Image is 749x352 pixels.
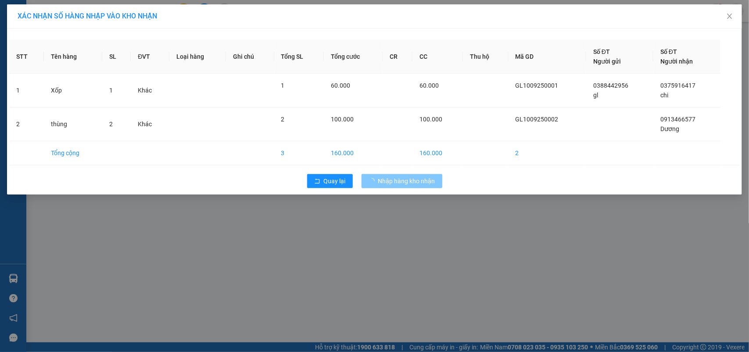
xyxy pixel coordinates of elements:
span: loading [369,178,378,184]
th: CC [412,40,463,74]
span: Người nhận [660,58,693,65]
span: GL1009250001 [516,82,559,89]
span: 2 [109,121,113,128]
td: 160.000 [412,141,463,165]
th: ĐVT [131,40,169,74]
button: Nhập hàng kho nhận [362,174,442,188]
span: rollback [314,178,320,185]
th: Tên hàng [44,40,102,74]
span: gl [593,92,598,99]
button: rollbackQuay lại [307,174,353,188]
th: Thu hộ [463,40,509,74]
td: 1 [9,74,44,107]
span: 2 [281,116,285,123]
td: 2 [509,141,587,165]
td: thùng [44,107,102,141]
span: 1 [281,82,285,89]
span: GL1009250002 [516,116,559,123]
span: Số ĐT [593,48,610,55]
span: close [726,13,733,20]
span: 0388442956 [593,82,628,89]
th: Tổng cước [324,40,383,74]
th: Mã GD [509,40,587,74]
span: 100.000 [331,116,354,123]
th: Tổng SL [274,40,324,74]
span: 0375916417 [660,82,695,89]
th: SL [102,40,131,74]
td: 2 [9,107,44,141]
th: Loại hàng [169,40,226,74]
td: Xốp [44,74,102,107]
span: Quay lại [324,176,346,186]
span: Nhập hàng kho nhận [378,176,435,186]
span: 0913466577 [660,116,695,123]
td: Tổng cộng [44,141,102,165]
span: XÁC NHẬN SỐ HÀNG NHẬP VÀO KHO NHẬN [18,12,157,20]
span: 60.000 [419,82,439,89]
button: Close [717,4,742,29]
span: 100.000 [419,116,442,123]
span: 60.000 [331,82,350,89]
th: CR [383,40,412,74]
span: Số ĐT [660,48,677,55]
td: 3 [274,141,324,165]
td: Khác [131,74,169,107]
td: 160.000 [324,141,383,165]
td: Khác [131,107,169,141]
span: 1 [109,87,113,94]
th: STT [9,40,44,74]
span: Dương [660,125,679,132]
span: chi [660,92,668,99]
span: Người gửi [593,58,621,65]
th: Ghi chú [226,40,274,74]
